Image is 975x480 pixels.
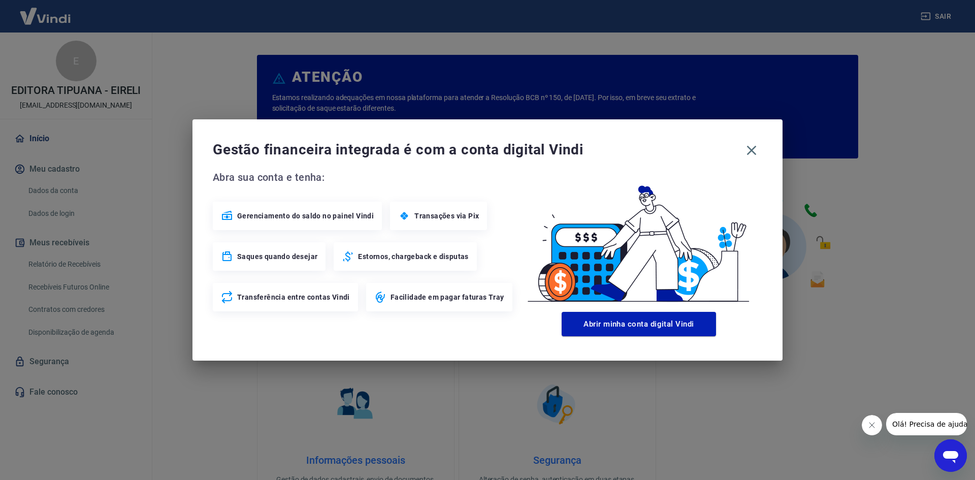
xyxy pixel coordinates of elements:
[213,140,741,160] span: Gestão financeira integrada é com a conta digital Vindi
[6,7,85,15] span: Olá! Precisa de ajuda?
[213,169,515,185] span: Abra sua conta e tenha:
[862,415,882,435] iframe: Fechar mensagem
[237,251,317,262] span: Saques quando desejar
[358,251,468,262] span: Estornos, chargeback e disputas
[562,312,716,336] button: Abrir minha conta digital Vindi
[414,211,479,221] span: Transações via Pix
[391,292,504,302] span: Facilidade em pagar faturas Tray
[934,439,967,472] iframe: Botão para abrir a janela de mensagens
[515,169,762,308] img: Good Billing
[886,413,967,435] iframe: Mensagem da empresa
[237,211,374,221] span: Gerenciamento do saldo no painel Vindi
[237,292,350,302] span: Transferência entre contas Vindi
